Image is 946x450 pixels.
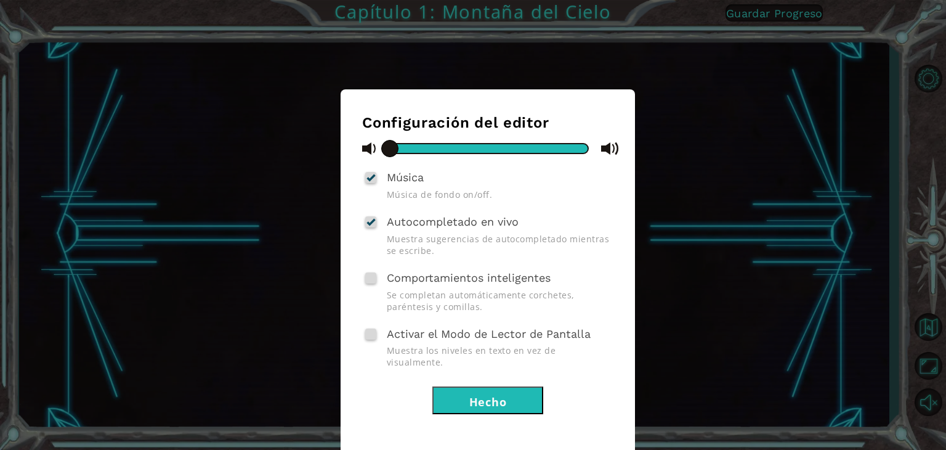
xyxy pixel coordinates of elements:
span: Muestra sugerencias de autocompletado mientras se escribe. [387,233,613,256]
span: Autocompletado en vivo [387,215,519,228]
span: Música [387,171,424,184]
span: Música de fondo on/off. [387,189,613,200]
button: Hecho [432,387,543,414]
span: Comportamientos inteligentes [387,271,551,284]
span: Muestra los niveles en texto en vez de visualmente. [387,345,613,368]
span: Activar el Modo de Lector de Pantalla [387,327,591,340]
span: Se completan automáticamente corchetes, paréntesis y comillas. [387,289,613,313]
h3: Configuración del editor [362,114,613,131]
